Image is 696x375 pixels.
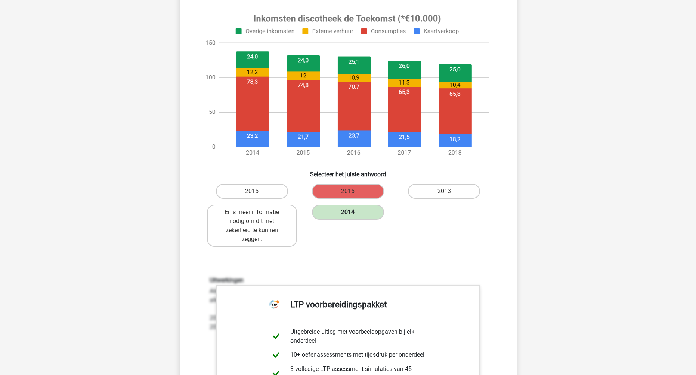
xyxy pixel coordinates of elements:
label: 2013 [408,184,480,199]
h6: Selecteer het juiste antwoord [192,165,505,178]
label: 2014 [312,205,384,220]
label: 2016 [312,184,384,199]
h6: Uitwerkingen [210,277,487,284]
div: Als je naar de bezoekersaantallen kijkt, zie je dat deze elk jaar vrij dicht bij elkaar liggen. E... [204,277,492,332]
label: Er is meer informatie nodig om dit met zekerheid te kunnen zeggen. [207,205,297,247]
label: 2015 [216,184,288,199]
